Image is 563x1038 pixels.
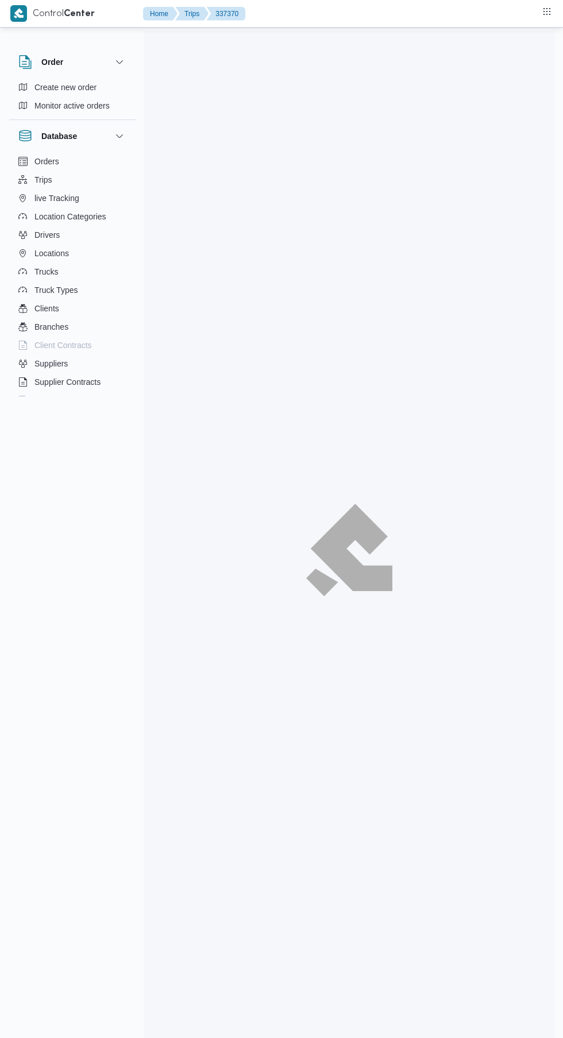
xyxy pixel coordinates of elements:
[14,244,131,263] button: Locations
[9,78,136,119] div: Order
[14,226,131,244] button: Drivers
[34,283,78,297] span: Truck Types
[14,263,131,281] button: Trucks
[14,299,131,318] button: Clients
[14,354,131,373] button: Suppliers
[18,55,126,69] button: Order
[14,189,131,207] button: live Tracking
[34,265,58,279] span: Trucks
[34,375,101,389] span: Supplier Contracts
[34,210,106,223] span: Location Categories
[34,155,59,168] span: Orders
[14,281,131,299] button: Truck Types
[14,152,131,171] button: Orders
[34,191,79,205] span: live Tracking
[34,80,97,94] span: Create new order
[34,320,68,334] span: Branches
[14,171,131,189] button: Trips
[175,7,209,21] button: Trips
[14,373,131,391] button: Supplier Contracts
[313,511,386,589] img: ILLA Logo
[34,302,59,315] span: Clients
[143,7,178,21] button: Home
[10,5,27,22] img: X8yXhbKr1z7QwAAAABJRU5ErkJggg==
[14,391,131,410] button: Devices
[14,336,131,354] button: Client Contracts
[41,55,63,69] h3: Order
[34,228,60,242] span: Drivers
[18,129,126,143] button: Database
[34,99,110,113] span: Monitor active orders
[34,357,68,371] span: Suppliers
[14,318,131,336] button: Branches
[14,78,131,97] button: Create new order
[64,10,95,18] b: Center
[14,207,131,226] button: Location Categories
[34,338,92,352] span: Client Contracts
[34,246,69,260] span: Locations
[14,97,131,115] button: Monitor active orders
[206,7,245,21] button: 337370
[41,129,77,143] h3: Database
[34,173,52,187] span: Trips
[34,393,63,407] span: Devices
[9,152,136,401] div: Database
